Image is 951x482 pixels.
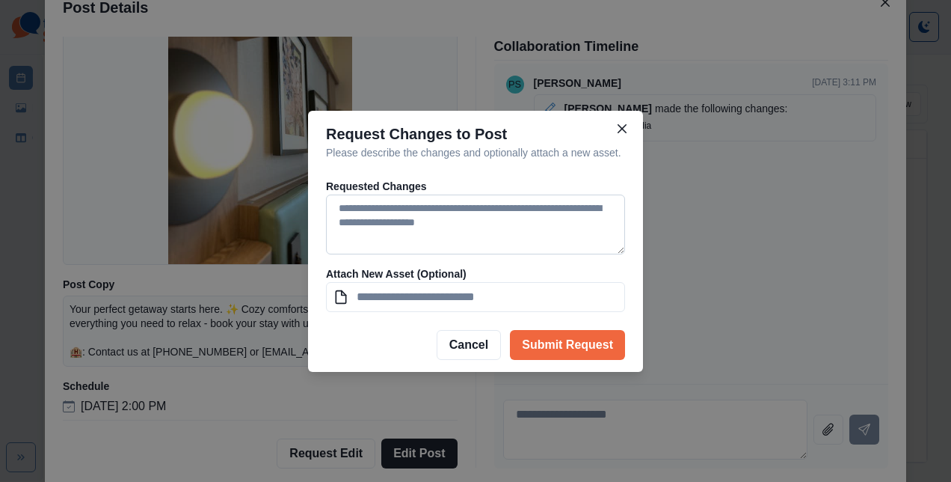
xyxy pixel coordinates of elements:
p: Attach New Asset (Optional) [326,266,625,282]
button: Cancel [437,330,501,360]
button: Submit Request [510,330,625,360]
p: Please describe the changes and optionally attach a new asset. [326,145,625,161]
p: Requested Changes [326,179,625,195]
p: Request Changes to Post [326,123,625,145]
button: Close [610,117,634,141]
